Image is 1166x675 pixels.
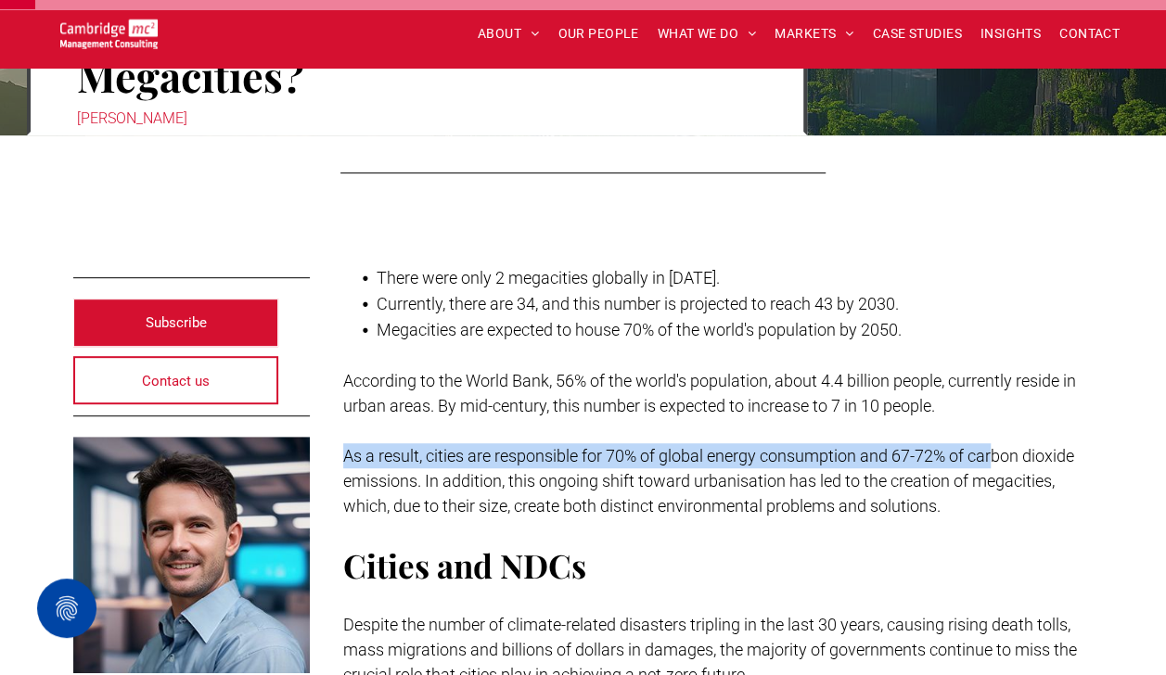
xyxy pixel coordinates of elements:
[971,19,1050,48] a: INSIGHTS
[377,294,899,313] span: Currently, there are 34, and this number is projected to reach 43 by 2030.
[73,299,279,347] a: Subscribe
[1050,19,1129,48] a: CONTACT
[765,19,863,48] a: MARKETS
[548,19,647,48] a: OUR PEOPLE
[73,356,279,404] a: Contact us
[377,320,902,339] span: Megacities are expected to house 70% of the world's population by 2050.
[77,106,757,132] div: [PERSON_NAME]
[343,543,586,587] span: Cities and NDCs
[468,19,549,48] a: ABOUT
[343,371,1076,415] span: According to the World Bank, 56% of the world's population, about 4.4 billion people, currently r...
[73,437,310,673] a: Jon Wilton
[142,358,210,404] span: Contact us
[77,11,757,98] h1: A Sustainable Future for Megacities?
[377,268,720,287] span: There were only 2 megacities globally in [DATE].
[60,21,158,41] a: Your Business Transformed | Cambridge Management Consulting
[343,446,1074,516] span: As a result, cities are responsible for 70% of global energy consumption and 67-72% of carbon dio...
[146,299,207,346] span: Subscribe
[648,19,766,48] a: WHAT WE DO
[864,19,971,48] a: CASE STUDIES
[60,19,158,49] img: Go to Homepage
